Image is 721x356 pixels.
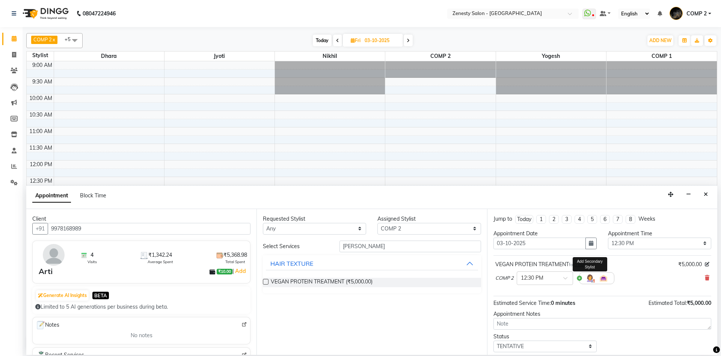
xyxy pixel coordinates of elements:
div: Assigned Stylist [377,215,481,223]
li: 6 [600,215,610,224]
button: Close [700,189,711,200]
span: ₹1,342.24 [148,251,172,259]
i: Edit price [705,262,709,267]
input: Search by Name/Mobile/Email/Code [48,223,250,235]
span: Estimated Service Time: [493,300,551,306]
span: Total Spent [225,259,245,265]
li: 8 [626,215,635,224]
div: Today [517,215,531,223]
span: ₹5,000.00 [678,261,702,268]
input: 2025-10-03 [362,35,400,46]
img: avatar [43,244,65,266]
span: COMP 1 [606,52,717,61]
div: Requested Stylist [263,215,366,223]
span: ₹5,000.00 [687,300,711,306]
span: Fri [349,38,362,43]
span: BETA [92,292,109,299]
img: COMP 2 [670,7,683,20]
span: +5 [65,36,76,42]
div: 11:00 AM [28,127,54,135]
small: for [569,262,585,267]
button: Generate AI Insights [36,290,89,301]
img: logo [19,3,71,24]
input: Search by service name [339,241,481,252]
span: Nikhil [275,52,385,61]
span: COMP 2 [495,274,514,282]
img: Hairdresser.png [585,274,594,283]
span: | [232,267,247,276]
div: Limited to 5 AI generations per business during beta. [35,303,247,311]
span: Average Spent [148,259,173,265]
span: Yogesh [496,52,606,61]
div: Select Services [257,242,333,250]
span: Notes [36,320,59,330]
span: Block Time [80,192,106,199]
li: 5 [587,215,597,224]
span: COMP 2 [33,36,52,42]
div: Arti [39,266,53,277]
span: Appointment [32,189,71,203]
div: 11:30 AM [28,144,54,152]
div: 12:30 PM [28,177,54,185]
div: 9:30 AM [31,78,54,86]
li: 2 [549,215,559,224]
span: No notes [131,332,152,339]
div: Client [32,215,250,223]
a: x [52,36,55,42]
div: Status [493,333,597,341]
span: Visits [87,259,97,265]
li: 4 [575,215,584,224]
button: ADD NEW [647,35,673,46]
span: Today [313,35,332,46]
button: +91 [32,223,48,235]
div: Add Secondary Stylist [573,257,607,271]
div: VEGAN PROTEIN TREATMENT [495,261,585,268]
span: Estimated Total: [649,300,687,306]
span: 0 minutes [551,300,575,306]
input: yyyy-mm-dd [493,238,586,249]
span: Dhara [54,52,164,61]
span: ₹5,368.98 [223,251,247,259]
span: COMP 2 [385,52,495,61]
div: HAIR TEXTURE [270,259,313,268]
li: 7 [613,215,623,224]
li: 3 [562,215,572,224]
div: Appointment Notes [493,310,711,318]
div: 10:00 AM [28,94,54,102]
li: 1 [536,215,546,224]
div: 9:00 AM [31,61,54,69]
b: 08047224946 [83,3,116,24]
div: Weeks [638,215,655,223]
div: Appointment Time [608,230,711,238]
div: Stylist [27,52,54,59]
a: Add [234,267,247,276]
span: COMP 2 [686,10,707,18]
span: Jyoti [164,52,275,61]
button: HAIR TEXTURE [266,257,478,270]
span: 4 [91,251,94,259]
div: 12:00 PM [28,161,54,168]
div: Appointment Date [493,230,597,238]
span: VEGAN PROTEIN TREATMENT (₹5,000.00) [271,278,373,287]
div: Jump to [493,215,512,223]
div: 10:30 AM [28,111,54,119]
img: Interior.png [599,274,608,283]
span: ₹10.00 [217,269,232,275]
span: ADD NEW [649,38,671,43]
